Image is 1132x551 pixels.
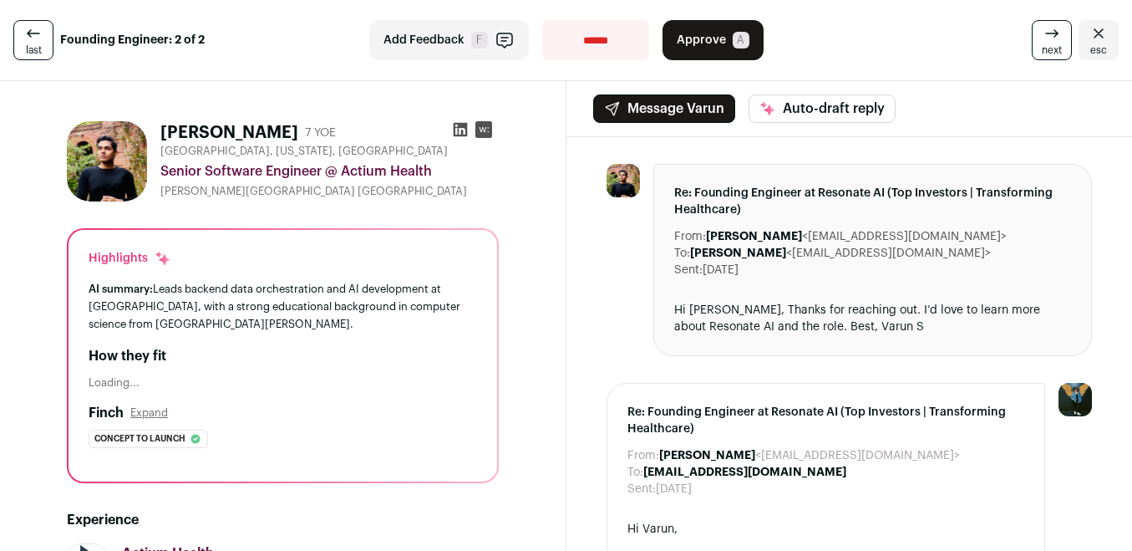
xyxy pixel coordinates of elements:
b: [PERSON_NAME] [659,450,755,462]
div: Hi [PERSON_NAME], Thanks for reaching out. I’d love to learn more about Resonate AI and the role.... [674,302,1072,335]
span: [GEOGRAPHIC_DATA], [US_STATE], [GEOGRAPHIC_DATA] [160,145,448,158]
button: Auto-draft reply [749,94,896,123]
dd: <[EMAIL_ADDRESS][DOMAIN_NAME]> [690,245,991,262]
span: Add Feedback [383,32,464,48]
dt: To: [674,245,690,262]
dt: Sent: [674,262,703,278]
h2: Experience [67,510,499,530]
img: 6a4a6e134a0ff41c3004920fb127fdb929bbd8fcf4c4446a8656632c1941e4f8.jpg [67,121,147,202]
dt: From: [627,447,659,464]
span: F [471,32,488,48]
div: 7 YOE [305,125,336,141]
span: Approve [677,32,726,48]
a: last [13,20,53,60]
a: Close [1079,20,1119,60]
span: A [733,32,749,48]
b: [PERSON_NAME] [706,231,802,242]
dd: [DATE] [703,262,739,278]
dt: From: [674,228,706,245]
span: Re: Founding Engineer at Resonate AI (Top Investors | Transforming Healthcare) [674,185,1072,218]
span: next [1042,43,1062,57]
img: 6a4a6e134a0ff41c3004920fb127fdb929bbd8fcf4c4446a8656632c1941e4f8.jpg [607,164,640,197]
button: Message Varun [593,94,735,123]
div: Highlights [89,250,171,267]
strong: Founding Engineer: 2 of 2 [60,32,205,48]
span: AI summary: [89,283,153,294]
button: Approve A [662,20,764,60]
dd: [DATE] [656,481,692,497]
img: 12031951-medium_jpg [1058,383,1092,416]
b: [EMAIL_ADDRESS][DOMAIN_NAME] [643,467,846,478]
span: Concept to launch [94,431,185,447]
b: [PERSON_NAME] [690,247,786,259]
div: Senior Software Engineer @ Actium Health [160,161,499,181]
h1: [PERSON_NAME] [160,121,298,145]
span: last [26,43,42,57]
span: esc [1090,43,1107,57]
a: next [1032,20,1072,60]
dt: To: [627,464,643,481]
button: Expand [130,406,168,420]
div: [PERSON_NAME][GEOGRAPHIC_DATA] [GEOGRAPHIC_DATA] [160,185,499,198]
div: Hi Varun, [627,521,1025,538]
div: Loading... [89,376,477,390]
dt: Sent: [627,481,656,497]
span: Re: Founding Engineer at Resonate AI (Top Investors | Transforming Healthcare) [627,404,1025,437]
h2: How they fit [89,346,477,366]
h2: Finch [89,403,124,423]
button: Add Feedback F [369,20,529,60]
dd: <[EMAIL_ADDRESS][DOMAIN_NAME]> [706,228,1007,245]
dd: <[EMAIL_ADDRESS][DOMAIN_NAME]> [659,447,960,464]
div: Leads backend data orchestration and AI development at [GEOGRAPHIC_DATA], with a strong education... [89,280,477,333]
